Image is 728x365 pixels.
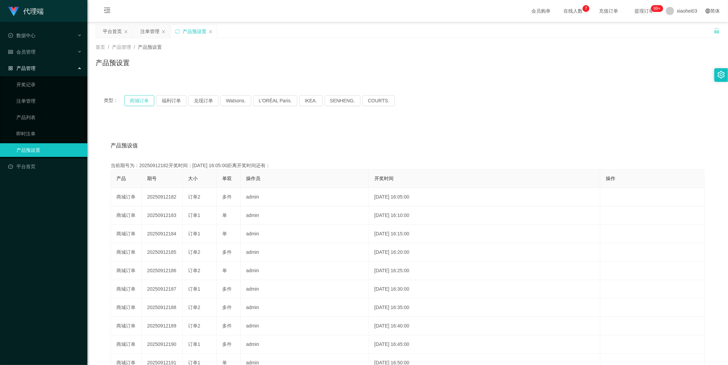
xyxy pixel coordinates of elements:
td: admin [241,298,369,317]
span: 单 [222,231,227,236]
img: logo.9652507e.png [8,7,19,16]
span: 开奖时间 [374,176,394,181]
button: COURTS. [362,95,395,106]
td: 商城订单 [111,298,142,317]
span: 订单2 [188,268,200,273]
td: [DATE] 16:25:00 [369,262,601,280]
span: 操作员 [246,176,260,181]
td: admin [241,262,369,280]
td: 20250912184 [142,225,183,243]
a: 注单管理 [16,94,82,108]
span: 产品管理 [112,44,131,50]
a: 开奖记录 [16,78,82,91]
span: 单 [222,213,227,218]
td: [DATE] 16:40:00 [369,317,601,335]
span: 订单1 [188,286,200,292]
td: 20250912188 [142,298,183,317]
span: 操作 [606,176,615,181]
span: 多件 [222,341,232,347]
span: 订单1 [188,341,200,347]
a: 图标: dashboard平台首页 [8,160,82,173]
i: 图标: table [8,49,13,54]
td: 商城订单 [111,335,142,354]
sup: 7 [583,5,589,12]
span: 产品预设值 [111,142,138,150]
td: 20250912187 [142,280,183,298]
span: 产品管理 [8,65,35,71]
a: 产品列表 [16,111,82,124]
i: 图标: close [209,30,213,34]
i: 图标: check-circle-o [8,33,13,38]
div: 当前期号为：20250912182开奖时间：[DATE] 16:05:00距离开奖时间还有： [111,162,705,169]
a: 产品预设置 [16,143,82,157]
div: 注单管理 [140,25,159,38]
i: 图标: close [161,30,166,34]
td: 商城订单 [111,206,142,225]
span: 单双 [222,176,232,181]
button: 福利订单 [156,95,186,106]
td: admin [241,335,369,354]
i: 图标: appstore-o [8,66,13,71]
span: 产品 [116,176,126,181]
i: 图标: global [705,9,710,13]
td: [DATE] 16:30:00 [369,280,601,298]
td: [DATE] 16:05:00 [369,188,601,206]
td: 20250912189 [142,317,183,335]
span: 首页 [96,44,105,50]
td: admin [241,225,369,243]
td: admin [241,317,369,335]
h1: 代理端 [23,0,44,22]
td: 20250912182 [142,188,183,206]
td: 20250912185 [142,243,183,262]
a: 代理端 [8,8,44,14]
td: 商城订单 [111,317,142,335]
span: 单 [222,268,227,273]
h1: 产品预设置 [96,58,130,68]
td: 20250912186 [142,262,183,280]
td: [DATE] 16:15:00 [369,225,601,243]
sup: 1179 [651,5,663,12]
td: 20250912183 [142,206,183,225]
span: 在线人数 [560,9,586,13]
button: 商城订单 [124,95,154,106]
span: 多件 [222,194,232,200]
i: 图标: close [124,30,128,34]
span: 订单2 [188,323,200,328]
td: [DATE] 16:45:00 [369,335,601,354]
span: 订单1 [188,213,200,218]
span: 期号 [147,176,157,181]
td: 商城订单 [111,243,142,262]
span: 多件 [222,305,232,310]
td: admin [241,188,369,206]
td: 商城订单 [111,188,142,206]
td: 商城订单 [111,225,142,243]
span: 多件 [222,249,232,255]
td: 20250912190 [142,335,183,354]
td: [DATE] 16:35:00 [369,298,601,317]
button: IKEA. [299,95,323,106]
p: 7 [585,5,587,12]
span: 大小 [188,176,198,181]
td: 商城订单 [111,262,142,280]
td: 商城订单 [111,280,142,298]
button: L'ORÉAL Paris. [253,95,297,106]
span: 订单2 [188,249,200,255]
button: Watsons. [220,95,251,106]
td: admin [241,243,369,262]
a: 即时注单 [16,127,82,141]
i: 图标: sync [175,29,180,34]
td: admin [241,206,369,225]
span: 产品预设置 [138,44,162,50]
i: 图标: unlock [714,28,720,34]
span: / [134,44,135,50]
span: 类型： [104,95,124,106]
div: 产品预设置 [183,25,206,38]
span: 提现订单 [631,9,657,13]
span: 多件 [222,286,232,292]
span: 订单2 [188,194,200,200]
td: admin [241,280,369,298]
button: SENHENG. [325,95,360,106]
i: 图标: menu-fold [96,0,119,22]
div: 平台首页 [103,25,122,38]
span: 会员管理 [8,49,35,55]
